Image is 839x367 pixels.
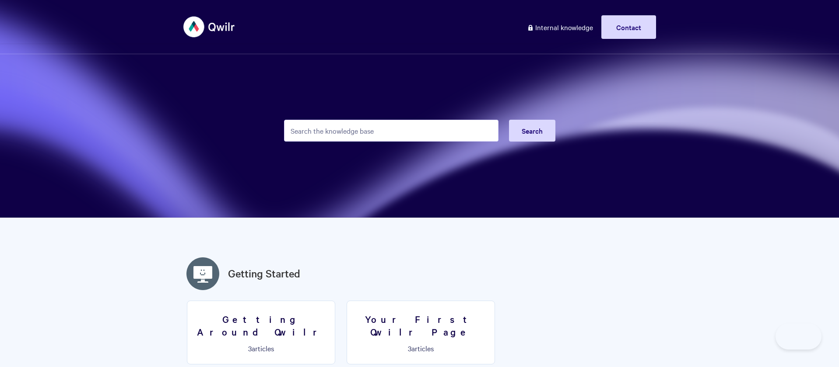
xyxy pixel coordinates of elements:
[352,313,489,338] h3: Your First Qwilr Page
[601,15,656,39] a: Contact
[193,313,330,338] h3: Getting Around Qwilr
[187,301,335,364] a: Getting Around Qwilr 3articles
[183,10,235,43] img: Qwilr Help Center
[352,344,489,352] p: articles
[509,120,555,142] button: Search
[520,15,600,39] a: Internal knowledge
[248,343,252,353] span: 3
[193,344,330,352] p: articles
[522,126,543,135] span: Search
[408,343,411,353] span: 3
[776,323,821,350] iframe: Toggle Customer Support
[284,120,498,142] input: Search the knowledge base
[347,301,495,364] a: Your First Qwilr Page 3articles
[228,266,300,281] a: Getting Started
